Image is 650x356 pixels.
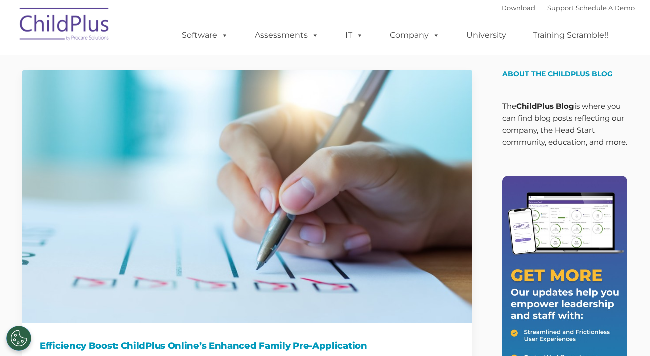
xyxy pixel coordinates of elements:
a: Download [501,4,535,12]
a: Assessments [245,25,329,45]
a: Company [380,25,450,45]
img: Efficiency Boost: ChildPlus Online's Enhanced Family Pre-Application Process - Streamlining Appli... [22,70,472,323]
a: Training Scramble!! [523,25,618,45]
span: About the ChildPlus Blog [502,69,613,78]
a: IT [335,25,373,45]
a: University [456,25,516,45]
a: Schedule A Demo [576,4,635,12]
p: The is where you can find blog posts reflecting our company, the Head Start community, education,... [502,100,627,148]
button: Cookies Settings [6,326,31,351]
h1: Efficiency Boost: ChildPlus Online’s Enhanced Family Pre-Application [40,338,455,353]
a: Support [547,4,574,12]
font: | [501,4,635,12]
a: Software [172,25,238,45]
strong: ChildPlus Blog [516,101,574,111]
img: ChildPlus by Procare Solutions [15,1,115,51]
